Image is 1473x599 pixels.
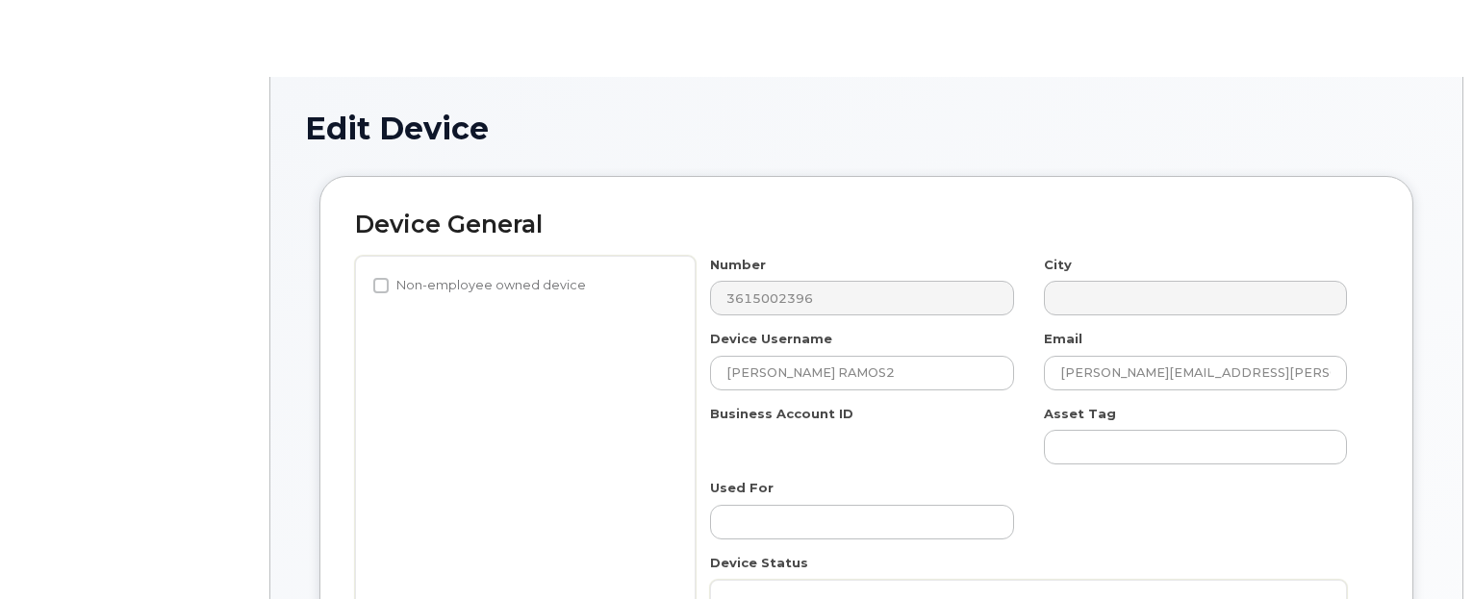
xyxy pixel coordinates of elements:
label: Device Username [710,330,832,348]
label: Device Status [710,554,808,572]
label: Used For [710,479,774,497]
h1: Edit Device [305,112,1428,145]
label: Asset Tag [1044,405,1116,423]
label: Business Account ID [710,405,853,423]
label: Non-employee owned device [373,274,586,297]
h2: Device General [355,212,1378,238]
input: Non-employee owned device [373,278,389,293]
label: City [1044,256,1072,274]
label: Number [710,256,766,274]
label: Email [1044,330,1082,348]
